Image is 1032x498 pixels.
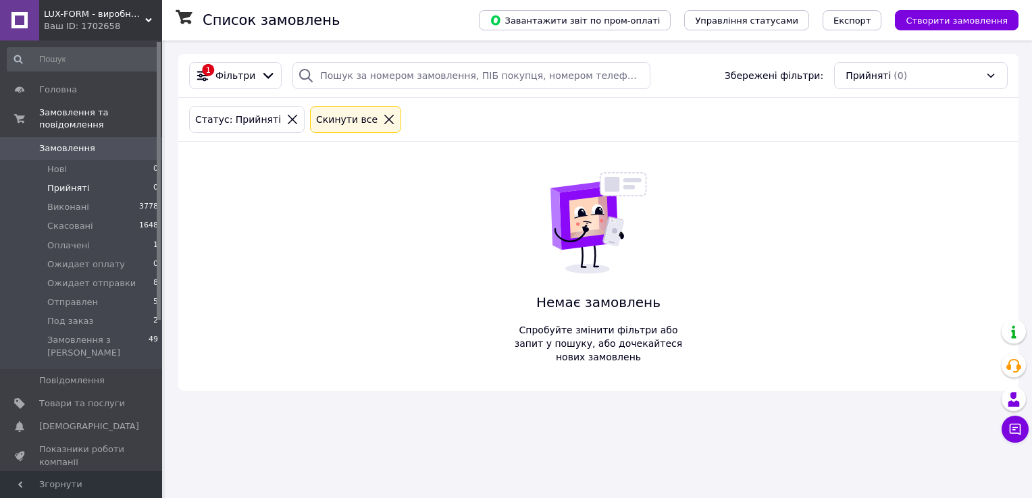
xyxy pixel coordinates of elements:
[215,69,255,82] span: Фільтри
[203,12,340,28] h1: Список замовлень
[479,10,671,30] button: Завантажити звіт по пром-оплаті
[39,375,105,387] span: Повідомлення
[153,240,158,252] span: 1
[684,10,809,30] button: Управління статусами
[192,112,284,127] div: Статус: Прийняті
[39,420,139,433] span: [DEMOGRAPHIC_DATA]
[47,296,98,308] span: Отправлен
[47,315,93,327] span: Под заказ
[153,258,158,271] span: 0
[47,334,149,358] span: Замовлення з [PERSON_NAME]
[1002,416,1029,443] button: Чат з покупцем
[846,69,891,82] span: Прийняті
[153,277,158,289] span: 8
[47,240,90,252] span: Оплачені
[149,334,158,358] span: 49
[39,84,77,96] span: Головна
[509,293,688,312] span: Немає замовлень
[490,14,660,26] span: Завантажити звіт по пром-оплаті
[39,443,125,468] span: Показники роботи компанії
[292,62,650,89] input: Пошук за номером замовлення, ПІБ покупця, номером телефону, Email, номером накладної
[7,47,159,72] input: Пошук
[139,201,158,213] span: 3778
[47,163,67,175] span: Нові
[44,20,162,32] div: Ваш ID: 1702658
[47,220,93,232] span: Скасовані
[47,201,89,213] span: Виконані
[47,182,89,194] span: Прийняті
[39,142,95,155] span: Замовлення
[906,16,1008,26] span: Створити замовлення
[695,16,798,26] span: Управління статусами
[313,112,380,127] div: Cкинути все
[894,70,907,81] span: (0)
[895,10,1018,30] button: Створити замовлення
[725,69,823,82] span: Збережені фільтри:
[139,220,158,232] span: 1648
[823,10,882,30] button: Експорт
[47,258,125,271] span: Ожидает оплату
[881,14,1018,25] a: Створити замовлення
[153,296,158,308] span: 5
[39,107,162,131] span: Замовлення та повідомлення
[153,163,158,175] span: 0
[44,8,145,20] span: LUX-FORM - виробник уніформи для персоналу всіх галузей
[509,323,688,364] span: Спробуйте змінити фільтри або запит у пошуку, або дочекайтеся нових замовлень
[153,315,158,327] span: 2
[833,16,871,26] span: Експорт
[47,277,136,289] span: Ожидает отправки
[153,182,158,194] span: 0
[39,397,125,410] span: Товари та послуги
